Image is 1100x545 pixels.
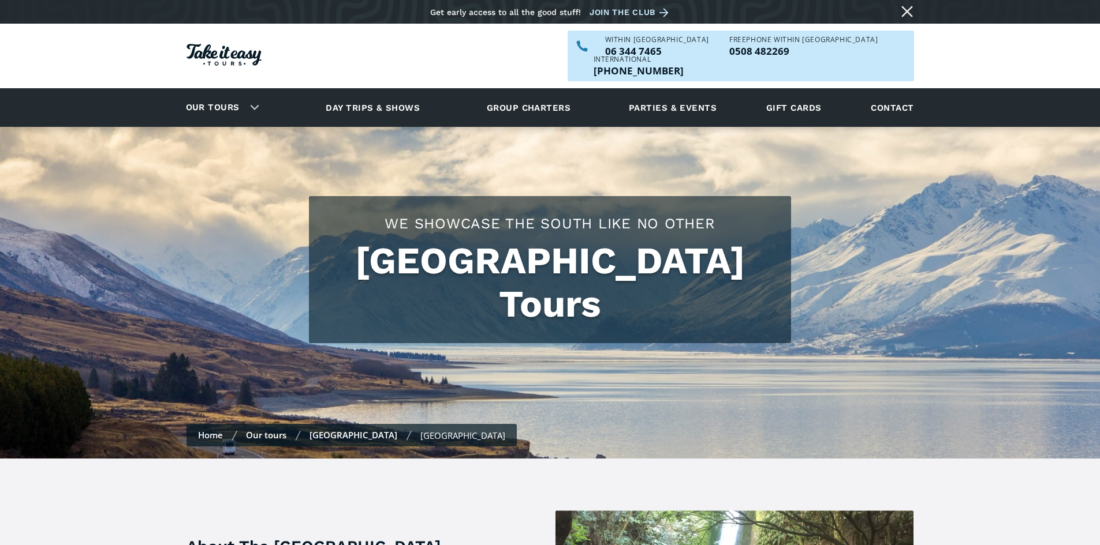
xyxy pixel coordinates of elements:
a: Our tours [246,429,286,441]
nav: breadcrumbs [187,424,517,446]
a: Close message [898,2,916,21]
div: WITHIN [GEOGRAPHIC_DATA] [605,36,709,43]
p: [PHONE_NUMBER] [594,66,684,76]
a: Home [198,429,223,441]
h2: We showcase the south like no other [320,213,780,234]
a: Call us freephone within NZ on 0508482269 [729,46,878,56]
a: Group charters [472,92,585,123]
p: 0508 482269 [729,46,878,56]
div: Our tours [172,92,269,123]
div: [GEOGRAPHIC_DATA] [420,430,505,441]
a: [GEOGRAPHIC_DATA] [310,429,397,441]
div: International [594,56,684,63]
div: Get early access to all the good stuff! [430,7,581,17]
a: Contact [865,92,919,123]
a: Call us outside of NZ on +6463447465 [594,66,684,76]
a: Our tours [177,94,248,121]
a: Day trips & shows [311,92,434,123]
img: Take it easy Tours logo [187,44,262,66]
a: Call us within NZ on 063447465 [605,46,709,56]
a: Parties & events [623,92,722,123]
div: Freephone WITHIN [GEOGRAPHIC_DATA] [729,36,878,43]
p: 06 344 7465 [605,46,709,56]
h1: [GEOGRAPHIC_DATA] Tours [320,239,780,326]
a: Join the club [590,5,673,20]
a: Homepage [187,38,262,74]
a: Gift cards [760,92,827,123]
